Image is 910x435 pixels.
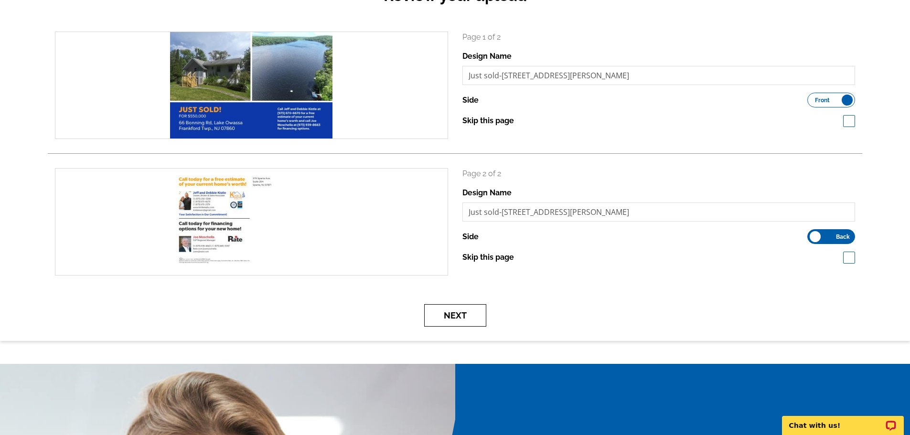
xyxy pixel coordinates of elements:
[462,231,479,243] label: Side
[776,405,910,435] iframe: LiveChat chat widget
[462,168,856,180] p: Page 2 of 2
[462,95,479,106] label: Side
[424,304,486,327] button: Next
[836,234,850,239] span: Back
[462,115,514,127] label: Skip this page
[815,98,830,103] span: Front
[462,32,856,43] p: Page 1 of 2
[462,252,514,263] label: Skip this page
[462,202,856,222] input: File Name
[462,51,512,62] label: Design Name
[462,187,512,199] label: Design Name
[462,66,856,85] input: File Name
